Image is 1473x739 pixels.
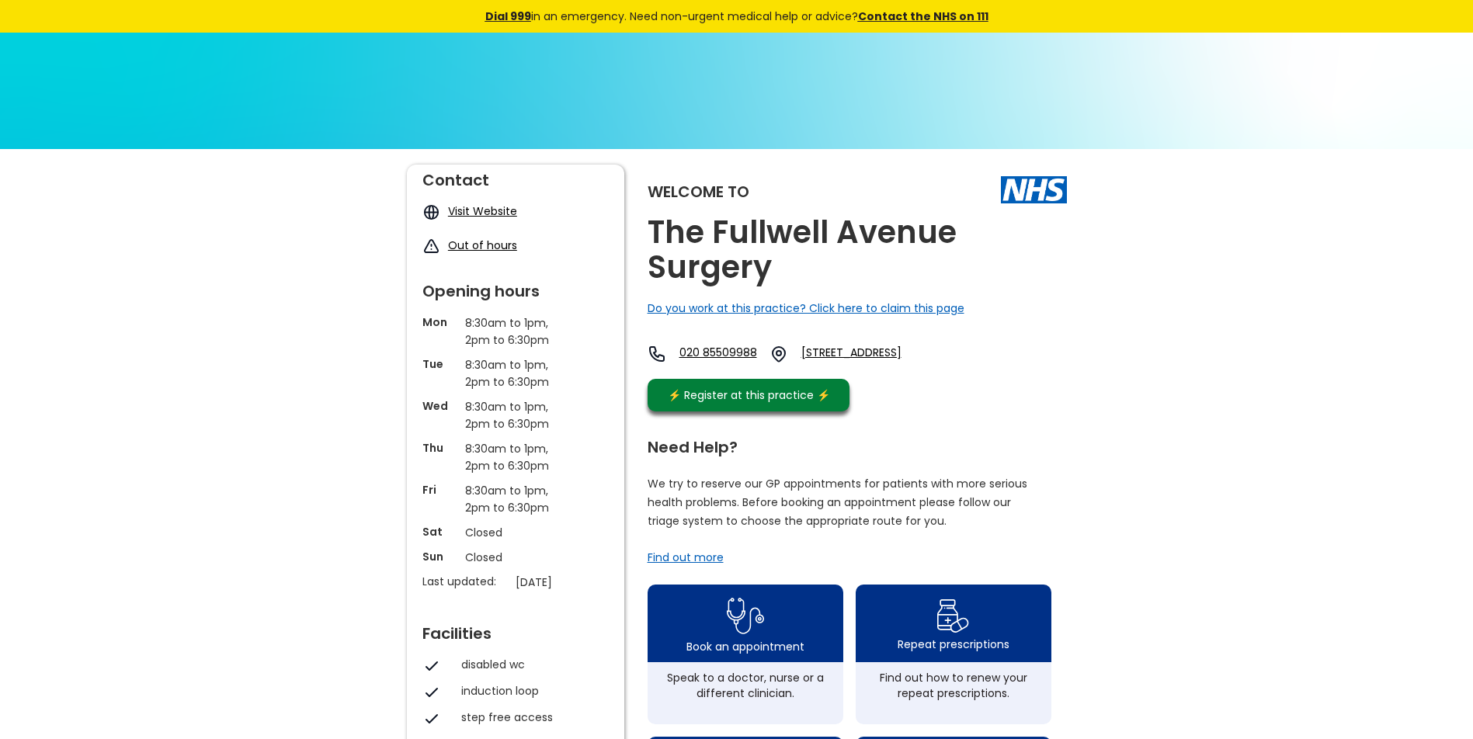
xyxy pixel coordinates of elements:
[1001,176,1067,203] img: The NHS logo
[465,356,566,390] p: 8:30am to 1pm, 2pm to 6:30pm
[465,314,566,349] p: 8:30am to 1pm, 2pm to 6:30pm
[465,398,566,432] p: 8:30am to 1pm, 2pm to 6:30pm
[422,440,457,456] p: Thu
[422,524,457,540] p: Sat
[801,345,957,363] a: [STREET_ADDRESS]
[686,639,804,654] div: Book an appointment
[648,585,843,724] a: book appointment icon Book an appointmentSpeak to a doctor, nurse or a different clinician.
[461,683,601,699] div: induction loop
[422,549,457,564] p: Sun
[858,9,988,24] a: Contact the NHS on 111
[648,300,964,316] a: Do you work at this practice? Click here to claim this page
[727,593,764,639] img: book appointment icon
[422,482,457,498] p: Fri
[422,165,609,188] div: Contact
[648,432,1051,455] div: Need Help?
[648,215,1067,285] h2: The Fullwell Avenue Surgery
[516,574,617,591] p: [DATE]
[422,276,609,299] div: Opening hours
[648,474,1028,530] p: We try to reserve our GP appointments for patients with more serious health problems. Before book...
[422,574,508,589] p: Last updated:
[461,657,601,672] div: disabled wc
[936,595,970,637] img: repeat prescription icon
[648,184,749,199] div: Welcome to
[448,238,517,253] a: Out of hours
[422,314,457,330] p: Mon
[422,356,457,372] p: Tue
[660,387,839,404] div: ⚡️ Register at this practice ⚡️
[422,398,457,414] p: Wed
[422,203,440,221] img: globe icon
[856,585,1051,724] a: repeat prescription iconRepeat prescriptionsFind out how to renew your repeat prescriptions.
[465,440,566,474] p: 8:30am to 1pm, 2pm to 6:30pm
[465,482,566,516] p: 8:30am to 1pm, 2pm to 6:30pm
[380,8,1094,25] div: in an emergency. Need non-urgent medical help or advice?
[770,345,788,363] img: practice location icon
[465,524,566,541] p: Closed
[448,203,517,219] a: Visit Website
[465,549,566,566] p: Closed
[648,550,724,565] a: Find out more
[648,379,849,411] a: ⚡️ Register at this practice ⚡️
[655,670,836,701] div: Speak to a doctor, nurse or a different clinician.
[679,345,757,363] a: 020 85509988
[898,637,1009,652] div: Repeat prescriptions
[422,618,609,641] div: Facilities
[648,345,666,363] img: telephone icon
[863,670,1044,701] div: Find out how to renew your repeat prescriptions.
[422,238,440,255] img: exclamation icon
[461,710,601,725] div: step free access
[485,9,531,24] a: Dial 999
